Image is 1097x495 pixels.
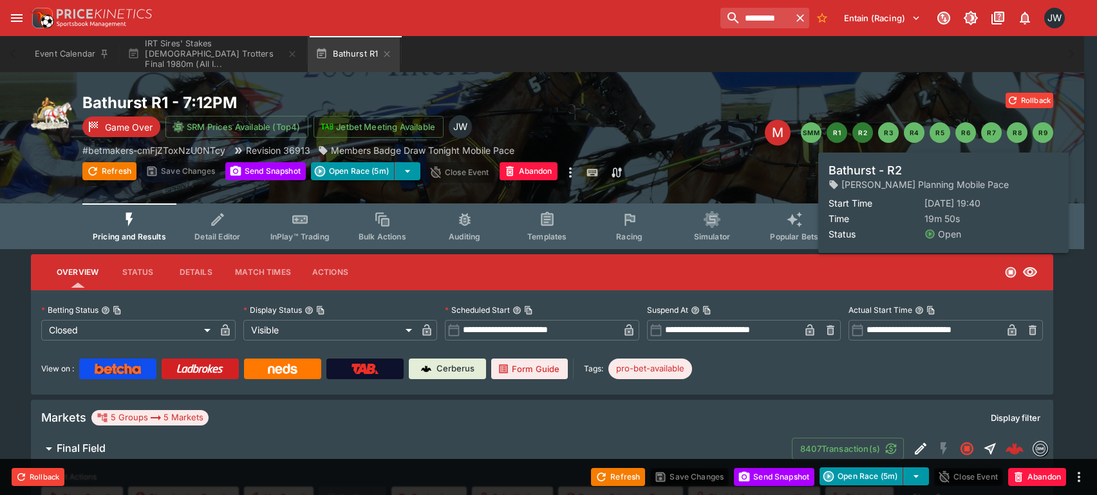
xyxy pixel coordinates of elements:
[903,467,929,485] button: select merge strategy
[243,320,417,341] div: Visible
[331,144,514,157] p: Members Badge Draw Tonight Mobile Pace
[926,306,935,315] button: Copy To Clipboard
[1008,469,1066,482] span: Mark an event as closed and abandoned.
[734,468,814,486] button: Send Snapshot
[647,304,688,315] p: Suspend At
[449,115,472,138] div: Jayden Wyke
[1071,469,1087,485] button: more
[243,304,302,315] p: Display Status
[165,116,308,138] button: SRM Prices Available (Top4)
[1008,468,1066,486] button: Abandon
[270,232,330,241] span: InPlay™ Trading
[46,257,109,288] button: Overview
[57,442,106,455] h6: Final Field
[445,304,510,315] p: Scheduled Start
[491,359,568,379] a: Form Guide
[246,144,310,157] p: Revision 36913
[827,122,847,143] button: R1
[820,467,929,485] div: split button
[1033,122,1053,143] button: R9
[904,122,924,143] button: R4
[812,8,832,28] button: No Bookmarks
[591,468,645,486] button: Refresh
[41,320,215,341] div: Closed
[225,162,306,180] button: Send Snapshot
[28,5,54,31] img: PriceKinetics Logo
[436,362,474,375] p: Cerberus
[41,304,98,315] p: Betting Status
[500,164,558,177] span: Mark an event as closed and abandoned.
[311,162,395,180] button: Open Race (5m)
[765,120,791,145] div: Edit Meeting
[1022,265,1038,280] svg: Visible
[947,166,980,180] p: Override
[5,6,28,30] button: open drawer
[865,163,1053,183] div: Start From
[95,364,141,374] img: Betcha
[41,359,74,379] label: View on :
[500,162,558,180] button: Abandon
[308,36,400,72] button: Bathurst R1
[878,122,899,143] button: R3
[82,162,136,180] button: Refresh
[849,232,905,241] span: Related Events
[1002,436,1027,462] a: eba67283-8b0b-4e93-a77d-551dc68d3ede
[801,122,1053,143] nav: pagination navigation
[97,410,203,425] div: 5 Groups 5 Markets
[268,364,297,374] img: Neds
[109,257,167,288] button: Status
[352,364,379,374] img: TabNZ
[986,6,1009,30] button: Documentation
[932,6,955,30] button: Connected to PK
[82,203,1002,249] div: Event type filters
[120,36,305,72] button: IRT Sires' Stakes [DEMOGRAPHIC_DATA] Trotters Final 1980m (All I...
[314,116,444,138] button: Jetbet Meeting Available
[1013,6,1036,30] button: Notifications
[616,232,642,241] span: Racing
[57,21,126,27] img: Sportsbook Management
[1007,166,1047,180] p: Auto-Save
[318,144,514,157] div: Members Badge Draw Tonight Mobile Pace
[225,257,301,288] button: Match Times
[792,438,904,460] button: 8407Transaction(s)
[57,9,152,19] img: PriceKinetics
[928,232,991,241] span: System Controls
[836,8,928,28] button: Select Tenant
[981,122,1002,143] button: R7
[720,8,791,28] input: search
[563,162,578,183] button: more
[930,122,950,143] button: R5
[801,122,821,143] button: SMM
[176,364,223,374] img: Ladbrokes
[41,410,86,425] h5: Markets
[983,407,1048,428] button: Display filter
[1006,440,1024,458] img: logo-cerberus--red.svg
[770,232,818,241] span: Popular Bets
[1033,442,1047,456] img: betmakers
[31,93,72,134] img: harness_racing.png
[1040,4,1069,32] button: Jayden Wyke
[316,306,325,315] button: Copy To Clipboard
[359,232,406,241] span: Bulk Actions
[909,437,932,460] button: Edit Detail
[608,362,692,375] span: pro-bet-available
[959,441,975,456] svg: Closed
[979,437,1002,460] button: Straight
[105,120,153,134] p: Game Over
[849,304,912,315] p: Actual Start Time
[1006,440,1024,458] div: eba67283-8b0b-4e93-a77d-551dc68d3ede
[1007,122,1027,143] button: R8
[608,359,692,379] div: Betting Target: cerberus
[113,306,122,315] button: Copy To Clipboard
[702,306,711,315] button: Copy To Clipboard
[421,364,431,374] img: Cerberus
[932,437,955,460] button: SGM Disabled
[12,468,64,486] button: Rollback
[82,93,568,113] h2: Copy To Clipboard
[311,162,420,180] div: split button
[584,359,603,379] label: Tags:
[1004,266,1017,279] svg: Closed
[527,232,567,241] span: Templates
[82,144,225,157] p: Copy To Clipboard
[959,6,982,30] button: Toggle light/dark mode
